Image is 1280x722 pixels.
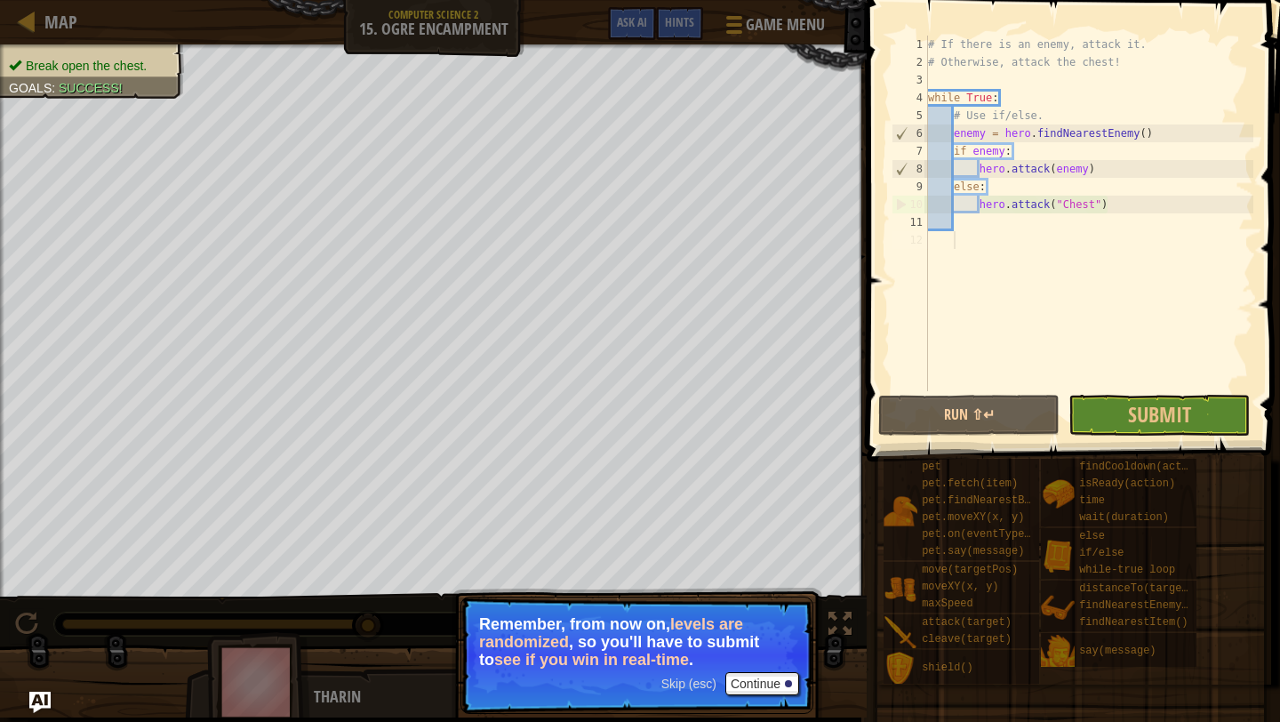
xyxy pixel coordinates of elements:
[922,511,1024,524] span: pet.moveXY(x, y)
[892,107,928,124] div: 5
[29,692,51,713] button: Ask AI
[1079,599,1195,612] span: findNearestEnemy()
[665,13,694,30] span: Hints
[1079,530,1105,542] span: else
[479,615,743,651] strong: levels are randomized
[892,142,928,160] div: 7
[1041,635,1075,669] img: portrait.png
[892,231,928,249] div: 12
[922,564,1018,576] span: move(targetPos)
[1041,539,1075,573] img: portrait.png
[1041,591,1075,625] img: portrait.png
[892,213,928,231] div: 11
[892,160,928,178] div: 8
[746,13,825,36] span: Game Menu
[892,124,928,142] div: 6
[884,652,917,686] img: portrait.png
[884,573,917,606] img: portrait.png
[494,651,689,669] strong: see if you win in real-time
[479,615,795,669] p: Remember, from now on, , so you'll have to submit to .
[26,59,147,73] span: Break open the chest.
[1079,494,1105,507] span: time
[922,616,1012,629] span: attack(target)
[892,71,928,89] div: 3
[725,672,799,695] button: Continue
[922,528,1088,541] span: pet.on(eventType, handler)
[892,89,928,107] div: 4
[1068,395,1250,436] button: Submit
[892,53,928,71] div: 2
[9,81,52,95] span: Goals
[922,633,1012,646] span: cleave(target)
[892,196,928,213] div: 10
[922,598,973,610] span: maxSpeed
[1128,400,1191,429] span: Submit
[1079,461,1207,473] span: findCooldown(action)
[892,178,928,196] div: 9
[9,57,171,75] li: Break open the chest.
[1079,477,1175,490] span: isReady(action)
[922,477,1018,490] span: pet.fetch(item)
[892,36,928,53] div: 1
[1041,477,1075,511] img: portrait.png
[1079,645,1156,657] span: say(message)
[52,81,59,95] span: :
[617,13,647,30] span: Ask AI
[922,461,941,473] span: pet
[44,10,77,34] span: Map
[922,545,1024,558] span: pet.say(message)
[1079,511,1169,524] span: wait(duration)
[1079,582,1195,595] span: distanceTo(target)
[1079,547,1124,559] span: if/else
[712,7,836,49] button: Game Menu
[922,581,998,593] span: moveXY(x, y)
[884,616,917,650] img: portrait.png
[661,677,716,691] span: Skip (esc)
[59,81,123,95] span: Success!
[922,494,1094,507] span: pet.findNearestByType(type)
[884,494,917,528] img: portrait.png
[878,395,1060,436] button: Run ⇧↵
[608,7,656,40] button: Ask AI
[922,662,973,674] span: shield()
[1079,616,1188,629] span: findNearestItem()
[36,10,77,34] a: Map
[1079,564,1175,576] span: while-true loop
